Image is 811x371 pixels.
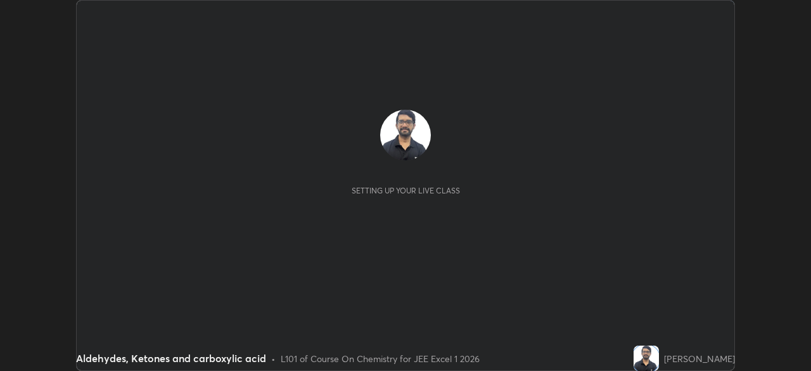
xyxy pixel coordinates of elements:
div: Aldehydes, Ketones and carboxylic acid [76,351,266,366]
img: fbb457806e3044af9f69b75a85ff128c.jpg [380,110,431,160]
div: L101 of Course On Chemistry for JEE Excel 1 2026 [281,352,480,365]
img: fbb457806e3044af9f69b75a85ff128c.jpg [634,346,659,371]
div: Setting up your live class [352,186,460,195]
div: [PERSON_NAME] [664,352,735,365]
div: • [271,352,276,365]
